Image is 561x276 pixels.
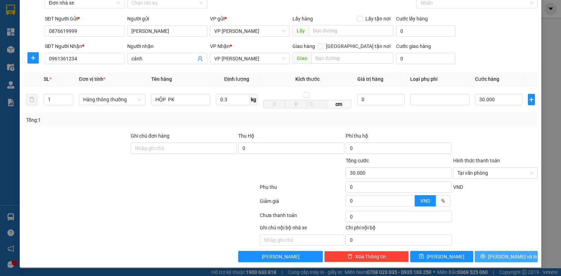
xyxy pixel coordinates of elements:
span: kg [250,94,257,105]
label: Cước lấy hàng [396,16,428,22]
span: [PERSON_NAME] [262,253,300,260]
input: Nhập ghi chú [260,234,344,246]
div: Giảm giá [259,197,345,210]
div: Ghi chú nội bộ nhà xe [260,224,344,234]
span: user-add [197,56,203,61]
span: Lấy tận nơi [363,15,393,23]
span: VND [453,184,463,190]
span: Kích thước [295,76,320,82]
input: Cước lấy hàng [396,25,455,37]
input: R [285,100,307,108]
span: Lấy [292,25,309,36]
span: printer [480,254,485,259]
span: Giao hàng [292,43,315,49]
button: printer[PERSON_NAME] và In [475,251,538,262]
span: [GEOGRAPHIC_DATA] tận nơi [323,42,393,50]
span: Giao [292,53,311,64]
button: delete [26,94,37,105]
input: Dọc đường [309,25,393,36]
input: Dọc đường [311,53,393,64]
div: Chi phí nội bộ [346,224,452,234]
strong: CÔNG TY TNHH VĨNH QUANG [49,12,145,19]
span: VP Trần Khát Chân [214,26,286,36]
div: Người nhận [127,42,207,50]
div: Phụ thu [259,183,345,196]
div: SĐT Người Gửi [45,15,125,23]
div: SĐT Người Nhận [45,42,125,50]
span: Thu Hộ [238,133,254,139]
span: Đơn vị tính [79,76,105,82]
span: cm [327,100,351,108]
span: Website [66,37,82,43]
span: VND [420,198,430,204]
span: plus [528,97,535,102]
button: plus [27,52,39,64]
div: Người gửi [127,15,207,23]
img: logo [6,11,39,44]
span: [PERSON_NAME] và In [488,253,537,260]
strong: : [DOMAIN_NAME] [66,36,128,43]
button: save[PERSON_NAME] [410,251,473,262]
span: plus [28,55,38,61]
span: Hàng thông thường [83,94,141,105]
button: [PERSON_NAME] [238,251,323,262]
label: Cước giao hàng [396,43,431,49]
span: save [419,254,424,259]
span: SL [44,76,49,82]
span: Xóa Thông tin [355,253,386,260]
span: Giá trị hàng [357,76,383,82]
strong: PHIẾU GỬI HÀNG [68,21,125,28]
span: % [441,198,445,204]
span: Định lượng [224,76,249,82]
div: Phí thu hộ [346,132,452,143]
input: Cước giao hàng [396,53,455,64]
span: [PERSON_NAME] [427,253,464,260]
span: delete [347,254,352,259]
input: 0 [357,94,405,105]
label: Hình thức thanh toán [453,158,500,163]
span: Tại văn phòng [457,168,534,178]
button: deleteXóa Thông tin [324,251,409,262]
button: plus [528,94,535,105]
span: VP LÊ HỒNG PHONG [214,53,286,64]
span: VP Nhận [210,43,230,49]
input: D [263,100,285,108]
span: Lấy hàng [292,16,313,22]
input: VD: Bàn, Ghế [151,94,210,105]
span: Cước hàng [475,76,499,82]
strong: Hotline : 0889 23 23 23 [74,30,120,35]
span: Tên hàng [151,76,172,82]
th: Loại phụ phí [407,72,472,86]
input: C [307,100,327,108]
div: Chưa thanh toán [259,211,345,224]
div: VP gửi [210,15,290,23]
span: Tổng cước [346,158,369,163]
label: Ghi chú đơn hàng [131,133,169,139]
div: Tổng: 1 [26,116,217,124]
input: Ghi chú đơn hàng [131,143,237,154]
